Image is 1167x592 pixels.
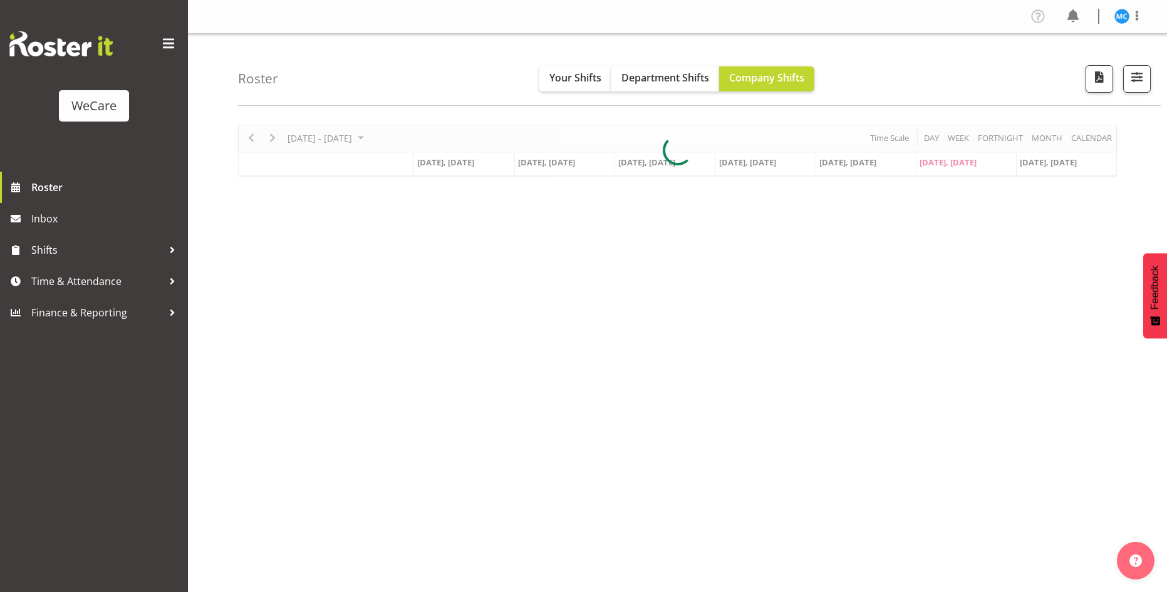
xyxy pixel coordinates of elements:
[719,66,814,91] button: Company Shifts
[549,71,601,85] span: Your Shifts
[9,31,113,56] img: Rosterit website logo
[729,71,804,85] span: Company Shifts
[1114,9,1129,24] img: mary-childs10475.jpg
[1123,65,1151,93] button: Filter Shifts
[621,71,709,85] span: Department Shifts
[31,272,163,291] span: Time & Attendance
[31,209,182,228] span: Inbox
[1149,266,1161,309] span: Feedback
[31,178,182,197] span: Roster
[1143,253,1167,338] button: Feedback - Show survey
[539,66,611,91] button: Your Shifts
[31,241,163,259] span: Shifts
[238,71,278,86] h4: Roster
[1086,65,1113,93] button: Download a PDF of the roster according to the set date range.
[1129,554,1142,567] img: help-xxl-2.png
[31,303,163,322] span: Finance & Reporting
[611,66,719,91] button: Department Shifts
[71,96,117,115] div: WeCare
